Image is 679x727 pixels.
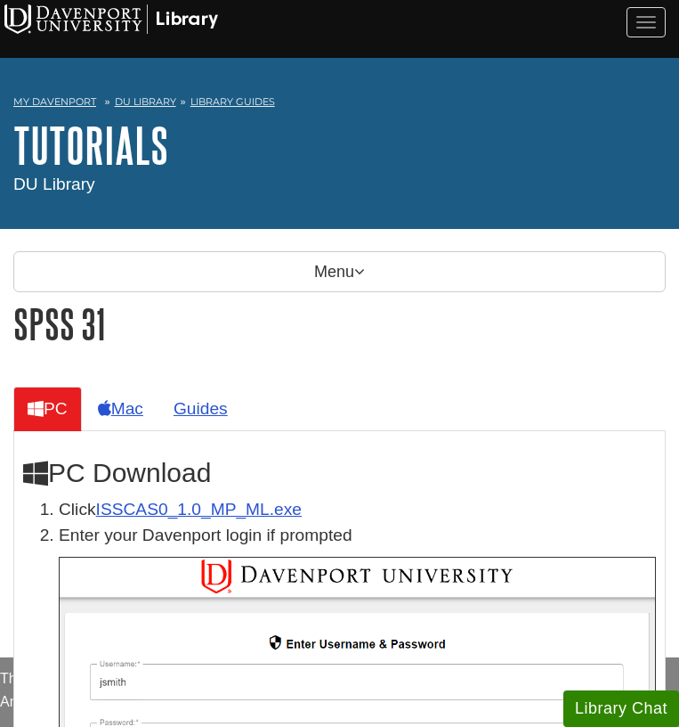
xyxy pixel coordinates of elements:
[59,523,656,549] p: Enter your Davenport login if prompted
[4,4,218,34] img: Davenport University Logo
[96,500,302,519] a: Download opens in new window
[13,118,168,173] a: Tutorials
[13,94,96,110] a: My Davenport
[23,458,656,488] h2: PC Download
[13,251,666,292] p: Menu
[84,387,158,430] a: Mac
[13,301,666,347] h1: SPSS 31
[563,690,679,727] button: Library Chat
[190,95,275,108] a: Library Guides
[115,95,176,108] a: DU Library
[59,497,656,523] li: Click
[159,387,242,430] a: Guides
[13,387,82,430] a: PC
[13,175,95,193] span: DU Library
